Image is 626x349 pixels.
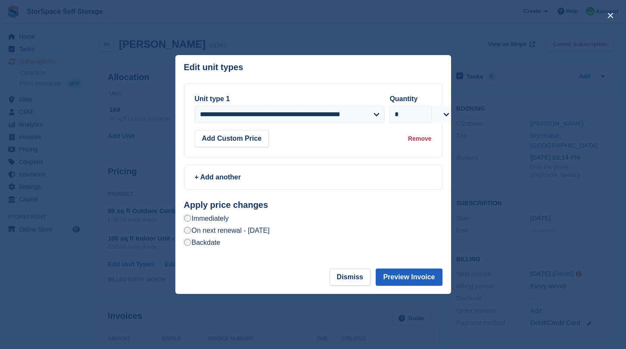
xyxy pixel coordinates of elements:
input: Backdate [184,239,191,246]
button: Dismiss [330,269,371,286]
label: Unit type 1 [195,95,230,102]
label: Quantity [389,95,417,102]
div: + Add another [195,172,432,182]
label: Backdate [184,238,221,247]
button: Add Custom Price [195,130,269,147]
div: Remove [408,134,431,143]
label: On next renewal - [DATE] [184,226,270,235]
a: + Add another [184,165,442,190]
input: On next renewal - [DATE] [184,227,191,234]
label: Immediately [184,214,229,223]
input: Immediately [184,215,191,222]
button: close [604,9,617,22]
button: Preview Invoice [376,269,442,286]
p: Edit unit types [184,62,243,72]
strong: Apply price changes [184,200,268,210]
